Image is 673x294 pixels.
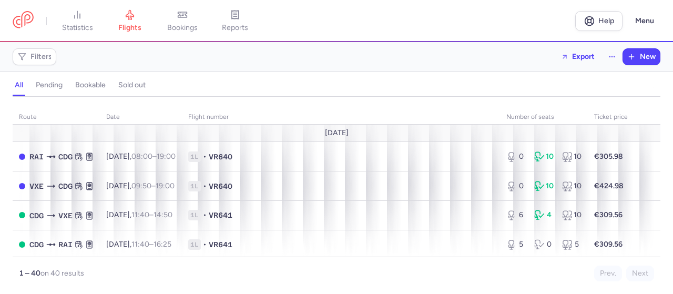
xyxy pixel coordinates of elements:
[104,9,156,33] a: flights
[188,151,201,162] span: 1L
[203,239,207,250] span: •
[575,11,623,31] a: Help
[188,210,201,220] span: 1L
[156,9,209,33] a: bookings
[29,210,44,221] span: CDG
[209,239,232,250] span: VR641
[29,151,44,163] span: RAI
[626,266,654,281] button: Next
[29,180,44,192] span: VXE
[203,181,207,191] span: •
[506,239,526,250] div: 5
[131,181,175,190] span: –
[572,53,595,60] span: Export
[131,240,149,249] time: 11:40
[188,181,201,191] span: 1L
[534,181,554,191] div: 10
[562,239,582,250] div: 5
[534,151,554,162] div: 10
[594,266,622,281] button: Prev.
[106,210,172,219] span: [DATE],
[106,181,175,190] span: [DATE],
[534,239,554,250] div: 0
[500,109,588,125] th: number of seats
[506,151,526,162] div: 0
[182,109,500,125] th: Flight number
[62,23,93,33] span: statistics
[157,152,176,161] time: 19:00
[29,239,44,250] span: CDG
[594,181,624,190] strong: €424.98
[562,181,582,191] div: 10
[506,210,526,220] div: 6
[588,109,634,125] th: Ticket price
[58,151,73,163] span: CDG
[131,152,152,161] time: 08:00
[118,80,146,90] h4: sold out
[19,269,40,278] strong: 1 – 40
[131,210,172,219] span: –
[222,23,248,33] span: reports
[58,239,73,250] span: RAI
[640,53,656,61] span: New
[58,210,73,221] span: VXE
[562,151,582,162] div: 10
[58,180,73,192] span: CDG
[554,48,601,65] button: Export
[594,152,623,161] strong: €305.98
[131,240,171,249] span: –
[325,129,349,137] span: [DATE]
[594,210,623,219] strong: €309.56
[131,152,176,161] span: –
[623,49,660,65] button: New
[203,151,207,162] span: •
[209,9,261,33] a: reports
[40,269,84,278] span: on 40 results
[167,23,198,33] span: bookings
[106,152,176,161] span: [DATE],
[594,240,623,249] strong: €309.56
[209,181,232,191] span: VR640
[75,80,106,90] h4: bookable
[506,181,526,191] div: 0
[203,210,207,220] span: •
[209,151,232,162] span: VR640
[13,11,34,31] a: CitizenPlane red outlined logo
[156,181,175,190] time: 19:00
[15,80,23,90] h4: all
[13,109,100,125] th: route
[36,80,63,90] h4: pending
[598,17,614,25] span: Help
[629,11,660,31] button: Menu
[30,53,52,61] span: Filters
[51,9,104,33] a: statistics
[188,239,201,250] span: 1L
[131,181,151,190] time: 09:50
[154,210,172,219] time: 14:50
[100,109,182,125] th: date
[118,23,141,33] span: flights
[13,49,56,65] button: Filters
[209,210,232,220] span: VR641
[106,240,171,249] span: [DATE],
[154,240,171,249] time: 16:25
[131,210,149,219] time: 11:40
[562,210,582,220] div: 10
[534,210,554,220] div: 4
